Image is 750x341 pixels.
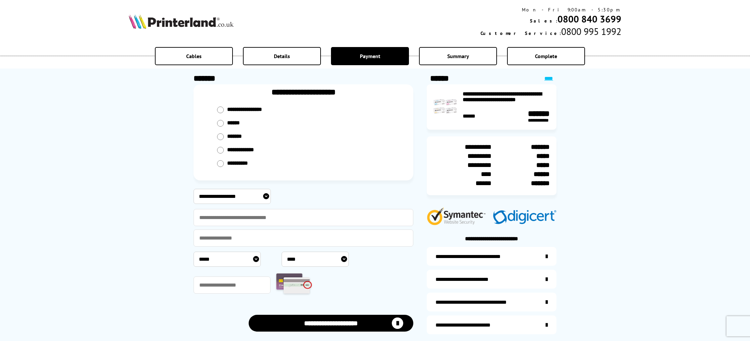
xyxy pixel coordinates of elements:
a: items-arrive [427,270,556,289]
a: additional-ink [427,247,556,266]
span: Complete [535,53,557,59]
a: additional-cables [427,293,556,311]
span: Cables [186,53,202,59]
img: Printerland Logo [129,14,234,29]
a: secure-website [427,315,556,334]
div: Mon - Fri 9:00am - 5:30pm [481,7,621,13]
span: Customer Service: [481,30,561,36]
span: Details [274,53,290,59]
a: 0800 840 3699 [557,13,621,25]
span: 0800 995 1992 [561,25,621,38]
span: Summary [447,53,469,59]
span: Payment [360,53,380,59]
span: Sales: [530,18,557,24]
